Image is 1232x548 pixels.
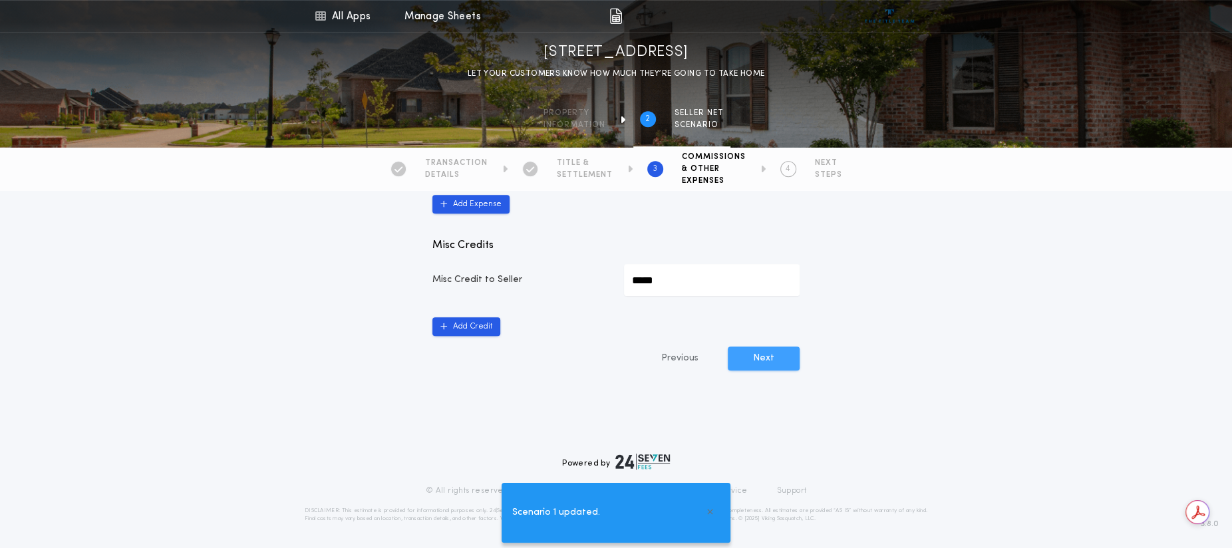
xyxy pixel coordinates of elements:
[682,152,746,162] span: COMMISSIONS
[675,108,724,118] span: SELLER NET
[675,120,724,130] span: SCENARIO
[682,176,746,186] span: EXPENSES
[682,164,746,174] span: & OTHER
[815,170,842,180] span: STEPS
[865,9,915,23] img: vs-icon
[557,158,613,168] span: TITLE &
[728,346,800,370] button: Next
[543,42,689,63] h1: [STREET_ADDRESS]
[609,8,622,24] img: img
[557,170,613,180] span: SETTLEMENT
[512,505,600,520] span: Scenario 1 updated.
[432,273,608,287] p: Misc Credit to Seller
[786,164,790,174] h2: 4
[562,454,670,470] div: Powered by
[425,158,488,168] span: TRANSACTION
[543,108,605,118] span: Property
[815,158,842,168] span: NEXT
[432,317,500,336] button: Add Credit
[432,237,800,253] p: Misc Credits
[635,346,725,370] button: Previous
[645,114,650,124] h2: 2
[653,164,657,174] h2: 3
[468,67,765,80] p: LET YOUR CUSTOMERS KNOW HOW MUCH THEY’RE GOING TO TAKE HOME
[425,170,488,180] span: DETAILS
[543,120,605,130] span: information
[432,195,510,213] button: Add Expense
[615,454,670,470] img: logo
